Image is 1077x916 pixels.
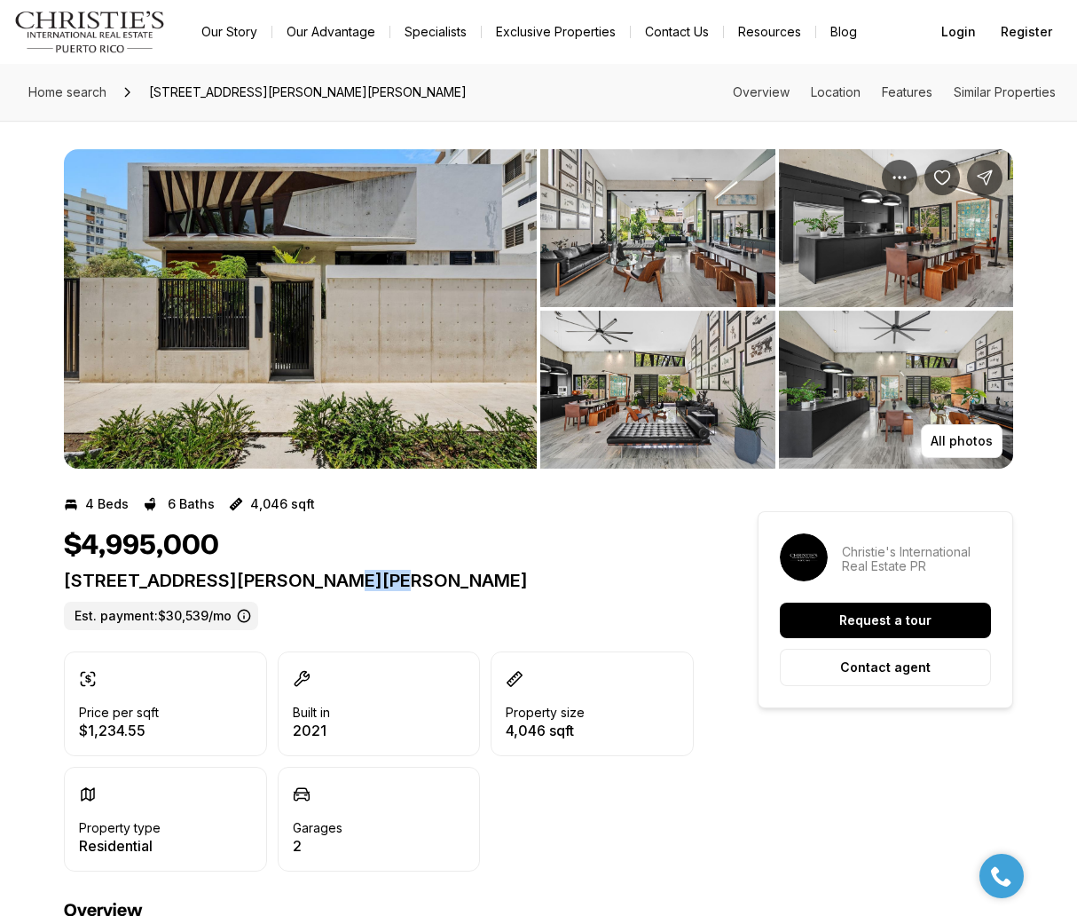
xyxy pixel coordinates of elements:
[882,160,917,195] button: Property options
[506,723,585,738] p: 4,046 sqft
[64,149,537,469] button: View image gallery
[143,490,215,518] button: 6 Baths
[14,11,166,53] img: logo
[540,311,775,469] button: View image gallery
[293,839,342,853] p: 2
[931,14,987,50] button: Login
[733,85,1056,99] nav: Page section menu
[85,497,129,511] p: 4 Beds
[540,149,1013,469] li: 2 of 11
[79,839,161,853] p: Residential
[941,25,976,39] span: Login
[64,149,537,469] li: 1 of 11
[250,497,315,511] p: 4,046 sqft
[293,706,330,720] p: Built in
[954,84,1056,99] a: Skip to: Similar Properties
[390,20,481,44] a: Specialists
[780,649,991,686] button: Contact agent
[724,20,815,44] a: Resources
[733,84,790,99] a: Skip to: Overview
[28,84,106,99] span: Home search
[840,660,931,675] p: Contact agent
[779,149,1014,307] button: View image gallery
[142,78,474,107] span: [STREET_ADDRESS][PERSON_NAME][PERSON_NAME]
[931,434,993,448] p: All photos
[882,84,932,99] a: Skip to: Features
[293,821,342,835] p: Garages
[967,160,1002,195] button: Share Property: 1211 LUCHETTI
[272,20,389,44] a: Our Advantage
[839,613,932,628] p: Request a tour
[924,160,960,195] button: Save Property: 1211 LUCHETTI
[779,311,1014,469] button: View image gallery
[811,84,861,99] a: Skip to: Location
[1001,25,1052,39] span: Register
[482,20,630,44] a: Exclusive Properties
[990,14,1063,50] button: Register
[187,20,271,44] a: Our Story
[64,570,694,591] p: [STREET_ADDRESS][PERSON_NAME][PERSON_NAME]
[780,603,991,638] button: Request a tour
[168,497,215,511] p: 6 Baths
[21,78,114,107] a: Home search
[816,20,871,44] a: Blog
[842,545,991,573] p: Christie's International Real Estate PR
[79,723,159,738] p: $1,234.55
[79,706,159,720] p: Price per sqft
[293,723,330,738] p: 2021
[64,529,219,563] h1: $4,995,000
[921,424,1002,458] button: All photos
[79,821,161,835] p: Property type
[64,149,1013,469] div: Listing Photos
[506,706,585,720] p: Property size
[64,602,258,630] label: Est. payment: $30,539/mo
[631,20,723,44] button: Contact Us
[540,149,775,307] button: View image gallery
